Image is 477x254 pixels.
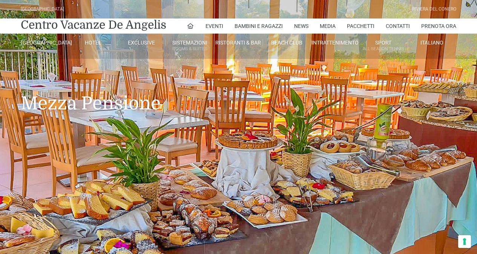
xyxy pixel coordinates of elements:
[263,39,311,46] a: Beach Club
[166,45,214,52] small: Rooms & Suites
[206,18,223,34] a: Eventi
[386,18,410,34] a: Contatti
[294,18,308,34] a: News
[458,235,471,248] button: Le tue preferenze relative al consenso per le tecnologie di tracciamento
[320,18,336,34] a: Media
[21,39,69,46] a: [GEOGRAPHIC_DATA]
[166,39,214,53] a: SistemazioniRooms & Suites
[311,39,359,46] a: Intrattenimento
[69,39,117,46] a: Hotel
[21,17,166,32] a: Centro Vacanze De Angelis
[235,18,283,34] a: Bambini e Ragazzi
[21,59,456,125] h1: Mezza Pensione
[359,45,407,52] small: All Season Tennis
[118,39,166,46] a: Exclusive
[21,6,64,13] div: [GEOGRAPHIC_DATA]
[420,40,443,46] span: Italiano
[421,18,456,34] a: Prenota Ora
[408,39,456,46] a: Italiano
[347,18,374,34] a: Pacchetti
[412,6,456,13] div: Riviera Del Conero
[359,39,408,53] a: SportAll Season Tennis
[214,39,262,46] a: Ristoranti & Bar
